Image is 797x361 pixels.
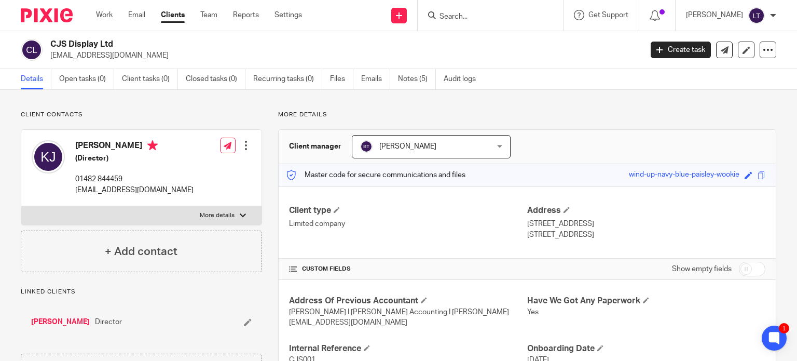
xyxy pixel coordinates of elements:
[233,10,259,20] a: Reports
[444,69,484,89] a: Audit logs
[75,140,194,153] h4: [PERSON_NAME]
[161,10,185,20] a: Clients
[200,211,235,220] p: More details
[21,69,51,89] a: Details
[122,69,178,89] a: Client tasks (0)
[289,205,527,216] h4: Client type
[527,230,765,240] p: [STREET_ADDRESS]
[379,143,436,150] span: [PERSON_NAME]
[588,11,628,19] span: Get Support
[527,296,765,306] h4: Have We Got Any Paperwork
[186,69,245,89] a: Closed tasks (0)
[748,7,765,24] img: svg%3E
[59,69,114,89] a: Open tasks (0)
[289,265,527,273] h4: CUSTOM FIELDS
[274,10,302,20] a: Settings
[31,317,90,327] a: [PERSON_NAME]
[361,69,390,89] a: Emails
[95,317,122,327] span: Director
[21,111,262,119] p: Client contacts
[289,296,527,306] h4: Address Of Previous Accountant
[779,323,789,333] div: 1
[651,42,711,58] a: Create task
[289,141,341,152] h3: Client manager
[438,12,532,22] input: Search
[147,140,158,151] i: Primary
[527,205,765,216] h4: Address
[629,169,739,181] div: wind-up-navy-blue-paisley-wookie
[286,170,465,180] p: Master code for secure communications and files
[289,343,527,354] h4: Internal Reference
[278,111,776,119] p: More details
[360,140,373,153] img: svg%3E
[50,50,635,61] p: [EMAIL_ADDRESS][DOMAIN_NAME]
[50,39,518,50] h2: CJS Display Ltd
[200,10,217,20] a: Team
[527,219,765,229] p: [STREET_ADDRESS]
[21,8,73,22] img: Pixie
[75,174,194,184] p: 01482 844459
[527,343,765,354] h4: Onboarding Date
[289,219,527,229] p: Limited company
[21,39,43,61] img: svg%3E
[75,185,194,195] p: [EMAIL_ADDRESS][DOMAIN_NAME]
[330,69,353,89] a: Files
[75,153,194,164] h5: (Director)
[253,69,322,89] a: Recurring tasks (0)
[672,264,732,274] label: Show empty fields
[21,288,262,296] p: Linked clients
[398,69,436,89] a: Notes (5)
[686,10,743,20] p: [PERSON_NAME]
[289,309,509,326] span: [PERSON_NAME] I [PERSON_NAME] Accounting I [PERSON_NAME][EMAIL_ADDRESS][DOMAIN_NAME]
[105,244,177,260] h4: + Add contact
[128,10,145,20] a: Email
[527,309,539,316] span: Yes
[96,10,113,20] a: Work
[32,140,65,173] img: svg%3E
